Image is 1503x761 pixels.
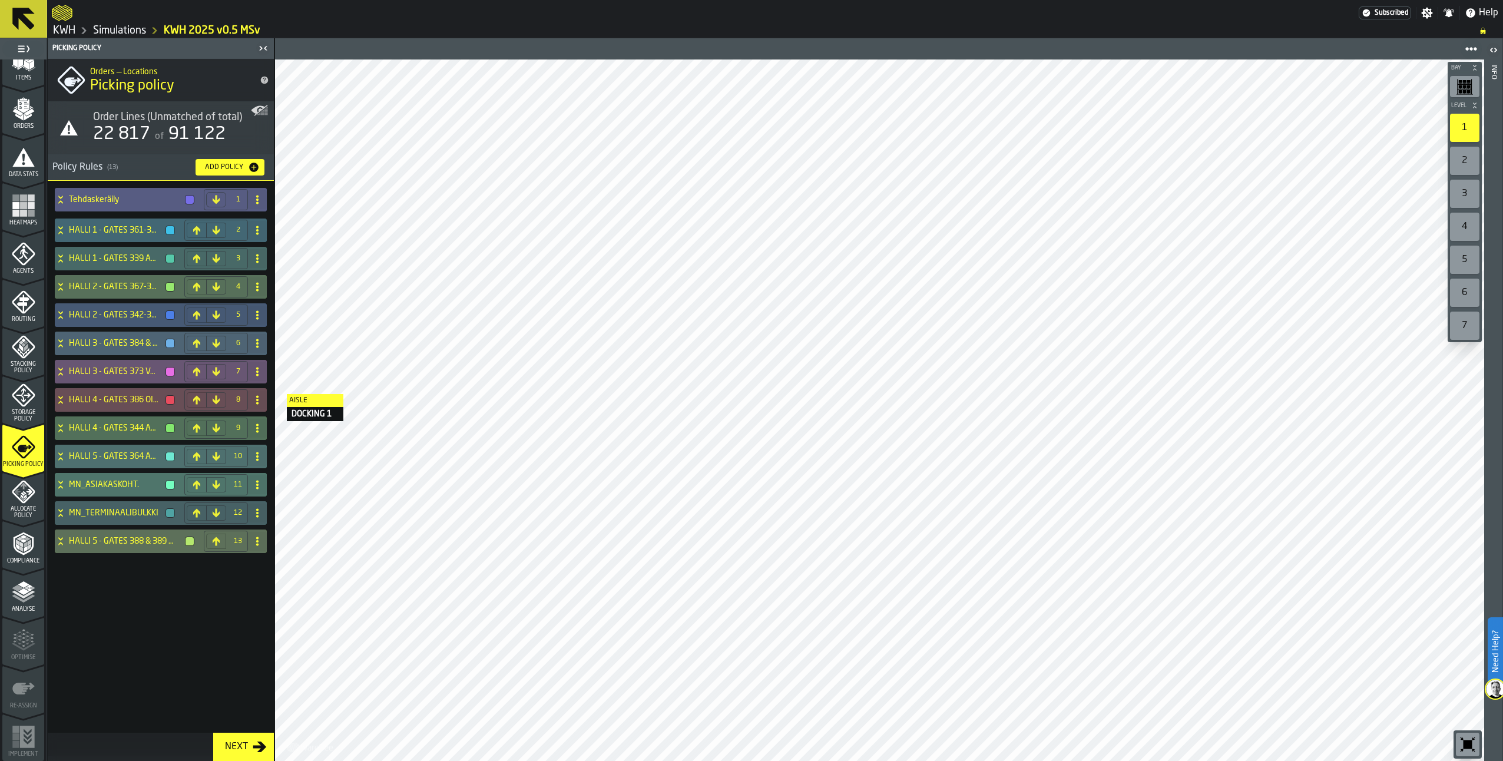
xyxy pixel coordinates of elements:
h2: Sub Title [90,65,250,77]
span: Data Stats [2,171,44,178]
li: menu Routing [2,279,44,326]
span: 12 [233,509,243,517]
div: Title [93,111,264,124]
div: button-toolbar-undefined [1448,111,1482,144]
li: menu Compliance [2,521,44,568]
span: Compliance [2,558,44,564]
h4: HALLI 3 - GATES 373 VASEN [69,367,161,376]
span: Routing [2,316,44,323]
li: menu Picking Policy [2,424,44,471]
div: Info [1489,62,1498,758]
label: Aisle [287,394,343,407]
span: 7 [233,368,243,376]
div: button-toolbar-undefined [1448,74,1482,100]
span: 2 [233,226,243,234]
span: 5 [233,311,243,319]
span: Subscribed [1375,9,1408,17]
label: button-toggle-Toggle Full Menu [2,41,44,57]
h4: HALLI 5 - GATES 364 ALA [69,452,161,461]
span: Agents [2,268,44,274]
span: 13 [233,537,243,545]
div: button-toolbar-undefined [1448,144,1482,177]
span: 10 [233,452,243,461]
span: Optimise [2,654,44,661]
button: button- [1448,100,1482,111]
label: Need Help? [1489,618,1502,684]
label: button-toggle-Settings [1416,7,1438,19]
div: HALLI 5 - GATES 388 & 389 OIKEA [55,530,199,553]
span: 4 [233,283,243,291]
h4: HALLI 4 - GATES 344 ALA [69,423,161,433]
div: HALLI 3 - GATES 373 VASEN [55,360,180,383]
div: HALLI 1 - GATES 361-366 [55,219,180,242]
span: of [155,132,164,141]
span: 1 [233,196,243,204]
h4: HALLI 2 - GATES 367-372 [69,282,161,292]
li: menu Orders [2,86,44,133]
div: title-Picking policy [48,59,274,101]
h4: Tehdaskeräily [69,195,180,204]
div: button-toolbar-undefined [1448,276,1482,309]
header: Info [1484,38,1502,761]
span: Level [1449,102,1469,109]
a: link-to-/wh/i/4fb45246-3b77-4bb5-b880-c337c3c5facb/simulations/220e8e5a-73d2-41ea-b0bf-f93915416fa3 [164,24,260,37]
div: 4 [1450,213,1479,241]
a: logo-header [52,2,72,24]
span: Help [1479,6,1498,20]
div: MN_ASIAKASKOHT. [55,473,180,497]
button: button-Add Policy [196,159,264,176]
span: Orders [2,123,44,130]
span: Picking policy [90,77,174,95]
label: button-toggle-Open [1485,41,1502,62]
span: 3 [233,254,243,263]
div: button-toolbar-undefined [1454,730,1482,759]
label: button-toggle-Notifications [1438,7,1459,19]
div: Next [220,740,253,754]
span: Picking Policy [2,461,44,468]
div: HALLI 2 - GATES 342-343 VASEN [55,303,180,327]
li: menu Agents [2,231,44,278]
span: Allocate Policy [2,506,44,519]
span: 9 [233,424,243,432]
div: 22 817 [93,124,150,145]
li: menu Analyse [2,569,44,616]
svg: Reset zoom and position [1458,735,1477,754]
a: link-to-/wh/i/4fb45246-3b77-4bb5-b880-c337c3c5facb [53,24,75,37]
div: button-toolbar-undefined [1448,177,1482,210]
span: Re-assign [2,703,44,709]
span: Storage Policy [2,409,44,422]
span: Items [2,75,44,81]
div: Menu Subscription [1359,6,1411,19]
div: HALLI 5 - GATES 364 ALA [55,445,180,468]
label: button-toggle-Show on Map [250,101,269,120]
span: Bay [1449,65,1469,71]
li: menu Items [2,38,44,85]
div: stat-Order Lines (Unmatched of total) [48,101,274,154]
li: menu Stacking Policy [2,327,44,375]
h4: MN_ASIAKASKOHT. [69,480,161,489]
div: button-toolbar-undefined [1448,210,1482,243]
span: Implement [2,751,44,757]
div: HALLI 1 - GATES 339 ALA [55,247,180,270]
li: menu Heatmaps [2,183,44,230]
div: button-toolbar-undefined [1448,243,1482,276]
div: 5 [1450,246,1479,274]
div: Picking Policy [50,44,255,52]
button: button-Next [213,733,274,761]
div: 1 [1450,114,1479,142]
a: link-to-/wh/i/4fb45246-3b77-4bb5-b880-c337c3c5facb/settings/billing [1359,6,1411,19]
a: link-to-/wh/i/4fb45246-3b77-4bb5-b880-c337c3c5facb [93,24,146,37]
header: Picking Policy [48,38,274,59]
li: menu Data Stats [2,134,44,181]
div: Tehdaskeräily [55,188,199,211]
span: Stacking Policy [2,361,44,374]
span: 11 [233,481,243,489]
label: button-toggle-Help [1460,6,1503,20]
li: menu Re-assign [2,666,44,713]
label: button-toggle-Close me [255,41,272,55]
li: menu Implement [2,714,44,761]
span: Analyse [2,606,44,613]
div: Add Policy [200,163,248,171]
div: 6 [1450,279,1479,307]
